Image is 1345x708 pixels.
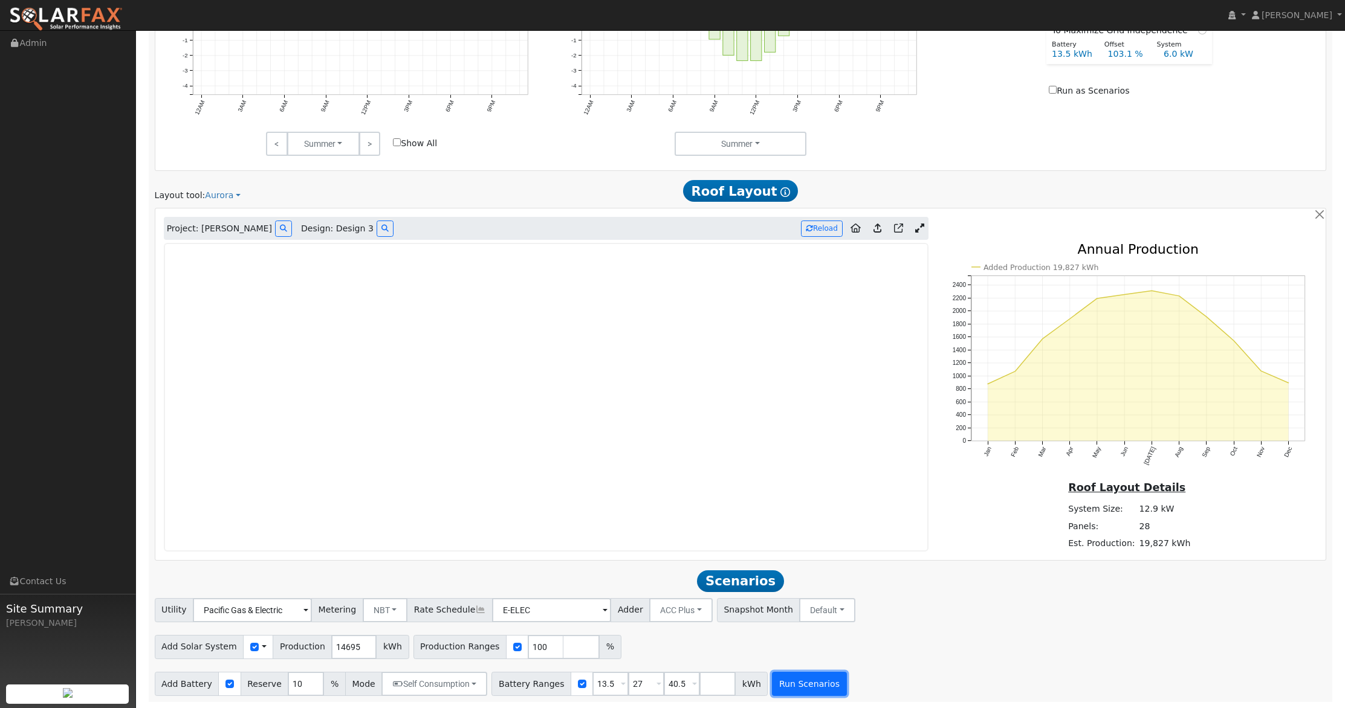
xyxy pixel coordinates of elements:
[1137,501,1193,518] td: 12.9 kW
[1143,446,1157,466] text: [DATE]
[582,99,595,116] text: 12AM
[1229,446,1239,457] text: Oct
[709,25,720,39] rect: onclick=""
[953,373,967,379] text: 1000
[155,598,194,622] span: Utility
[1013,369,1018,374] circle: onclick=""
[273,635,332,659] span: Production
[723,25,734,56] rect: onclick=""
[717,598,800,622] span: Snapshot Month
[751,25,762,61] rect: onclick=""
[407,598,493,622] span: Rate Schedule
[846,219,866,238] a: Aurora to Home
[1123,292,1127,297] circle: onclick=""
[1157,48,1213,60] div: 6.0 kW
[167,222,272,235] span: Project: [PERSON_NAME]
[869,219,886,238] a: Upload consumption to Aurora project
[772,672,846,696] button: Run Scenarios
[287,132,360,156] button: Summer
[737,25,748,61] rect: onclick=""
[183,37,188,43] text: -1
[1066,518,1137,535] td: Panels:
[956,385,966,392] text: 800
[345,672,382,696] span: Mode
[953,359,967,366] text: 1200
[1232,338,1237,343] circle: onclick=""
[6,617,129,629] div: [PERSON_NAME]
[571,52,577,59] text: -2
[611,598,650,622] span: Adder
[323,672,345,696] span: %
[1068,317,1072,321] circle: onclick=""
[667,99,678,113] text: 6AM
[791,99,802,113] text: 3PM
[675,132,807,156] button: Summer
[311,598,363,622] span: Metering
[765,25,776,53] rect: onclick=""
[1049,85,1129,97] label: Run as Scenarios
[963,437,967,444] text: 0
[1256,446,1266,459] text: Nov
[155,672,219,696] span: Add Battery
[1137,535,1193,552] td: 19,827 kWh
[1262,10,1332,20] span: [PERSON_NAME]
[649,598,713,622] button: ACC Plus
[444,99,455,113] text: 6PM
[193,99,206,116] text: 12AM
[183,82,188,89] text: -4
[1174,446,1184,459] text: Aug
[1137,518,1193,535] td: 28
[183,67,188,74] text: -3
[193,598,312,622] input: Select a Utility
[1040,336,1045,341] circle: onclick=""
[953,307,967,314] text: 2000
[1150,288,1155,293] circle: onclick=""
[393,137,437,150] label: Show All
[381,672,487,696] button: Self Consumption
[403,99,413,113] text: 3PM
[266,132,287,156] a: <
[953,282,967,288] text: 2400
[1066,501,1137,518] td: System Size:
[1046,48,1101,60] div: 13.5 kWh
[1098,40,1150,50] div: Offset
[1259,368,1264,373] circle: onclick=""
[319,99,330,113] text: 9AM
[1078,242,1199,257] text: Annual Production
[205,189,241,202] a: Aurora
[875,99,886,113] text: 9PM
[801,220,843,237] button: Reload
[599,635,621,659] span: %
[953,295,967,301] text: 2200
[953,333,967,340] text: 1600
[953,347,967,353] text: 1400
[1177,294,1182,298] circle: onclick=""
[413,635,507,659] span: Production Ranges
[1049,86,1057,94] input: Run as Scenarios
[1046,40,1098,50] div: Battery
[359,132,380,156] a: >
[708,99,719,113] text: 9AM
[1201,446,1212,459] text: Sep
[6,600,129,617] span: Site Summary
[301,222,374,235] span: Design: Design 3
[982,446,993,457] text: Jan
[956,425,966,431] text: 200
[491,672,571,696] span: Battery Ranges
[1065,445,1075,457] text: Apr
[956,399,966,405] text: 600
[376,635,409,659] span: kWh
[1010,446,1020,459] text: Feb
[889,219,908,238] a: Open in Aurora
[9,7,123,32] img: SolarFax
[1095,296,1100,301] circle: onclick=""
[1120,446,1130,457] text: Jun
[1204,314,1209,319] circle: onclick=""
[183,52,188,59] text: -2
[683,180,799,202] span: Roof Layout
[779,25,789,36] rect: onclick=""
[492,598,611,622] input: Select a Rate Schedule
[748,99,761,116] text: 12PM
[953,321,967,327] text: 1800
[799,598,855,622] button: Default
